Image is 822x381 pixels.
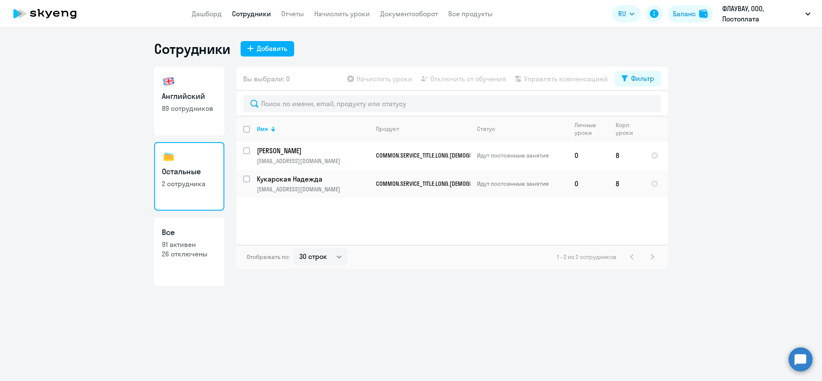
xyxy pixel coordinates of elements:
[162,179,217,188] p: 2 сотрудника
[241,41,294,57] button: Добавить
[612,5,640,22] button: RU
[477,152,567,159] p: Идут постоянные занятия
[257,157,369,165] p: [EMAIL_ADDRESS][DOMAIN_NAME]
[477,125,567,133] div: Статус
[616,121,643,137] div: Корп. уроки
[154,40,230,57] h1: Сотрудники
[376,125,470,133] div: Продукт
[162,240,217,249] p: 91 активен
[477,125,495,133] div: Статус
[162,150,176,164] img: others
[448,9,493,18] a: Все продукты
[257,146,369,165] a: [PERSON_NAME][EMAIL_ADDRESS][DOMAIN_NAME]
[668,5,713,22] button: Балансbalance
[162,74,176,88] img: english
[243,74,290,84] span: Вы выбрали: 0
[609,141,644,170] td: 8
[568,170,609,198] td: 0
[154,142,224,211] a: Остальные2 сотрудника
[257,174,369,193] a: Кукарская Надежда[EMAIL_ADDRESS][DOMAIN_NAME]
[557,253,616,261] span: 1 - 2 из 2 сотрудников
[257,185,369,193] p: [EMAIL_ADDRESS][DOMAIN_NAME]
[281,9,304,18] a: Отчеты
[722,3,802,24] p: ФЛАУВАУ, ООО, Постоплата
[615,71,661,86] button: Фильтр
[376,180,504,188] span: COMMON.SERVICE_TITLE.LONG.[DEMOGRAPHIC_DATA]
[257,174,369,184] p: Кукарская Надежда
[618,9,626,19] span: RU
[247,253,290,261] span: Отображать по:
[616,121,636,137] div: Корп. уроки
[568,141,609,170] td: 0
[162,227,217,238] h3: Все
[376,125,399,133] div: Продукт
[257,43,287,54] div: Добавить
[477,180,567,188] p: Идут постоянные занятия
[162,166,217,177] h3: Остальные
[154,67,224,135] a: Английский89 сотрудников
[699,9,708,18] img: balance
[232,9,271,18] a: Сотрудники
[575,121,608,137] div: Личные уроки
[609,170,644,198] td: 8
[162,104,217,113] p: 89 сотрудников
[575,121,601,137] div: Личные уроки
[376,152,504,159] span: COMMON.SERVICE_TITLE.LONG.[DEMOGRAPHIC_DATA]
[257,146,369,155] p: [PERSON_NAME]
[380,9,438,18] a: Документооборот
[154,217,224,286] a: Все91 активен26 отключены
[314,9,370,18] a: Начислить уроки
[162,249,217,259] p: 26 отключены
[257,125,369,133] div: Имя
[257,125,268,133] div: Имя
[162,91,217,102] h3: Английский
[631,73,654,83] div: Фильтр
[673,9,696,19] div: Баланс
[192,9,222,18] a: Дашборд
[718,3,815,24] button: ФЛАУВАУ, ООО, Постоплата
[243,95,661,112] input: Поиск по имени, email, продукту или статусу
